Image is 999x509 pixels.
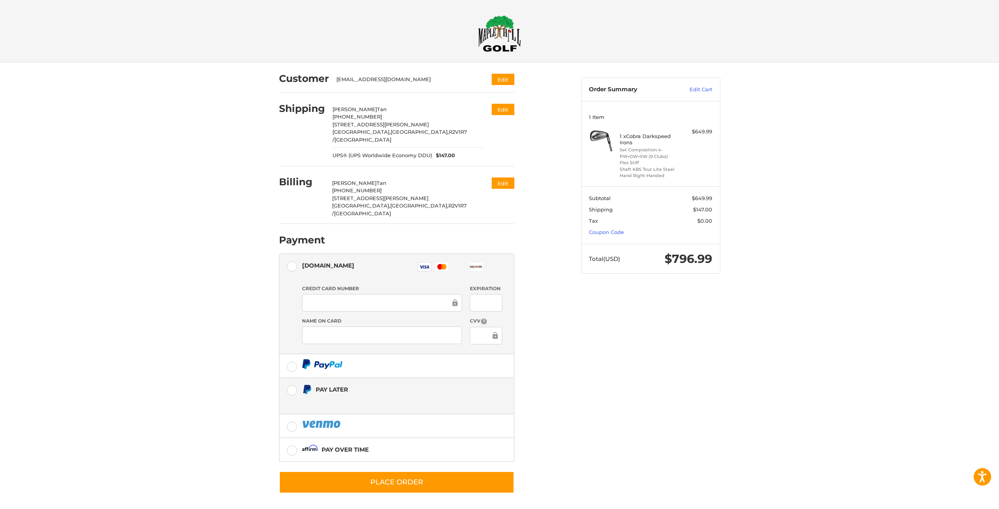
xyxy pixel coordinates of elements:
img: Maple Hill Golf [478,15,521,52]
button: Edit [492,74,514,85]
span: [PERSON_NAME] [332,106,377,112]
li: Hand Right-Handed [620,172,679,179]
span: $649.99 [692,195,712,201]
span: Tax [589,218,598,224]
div: Pay Later [316,383,465,396]
span: [GEOGRAPHIC_DATA] [334,137,391,143]
span: Subtotal [589,195,611,201]
img: PayPal icon [302,419,342,429]
h2: Customer [279,73,329,85]
button: Edit [492,177,514,189]
h3: 1 Item [589,114,712,120]
label: Credit Card Number [302,285,462,292]
span: [GEOGRAPHIC_DATA], [391,129,449,135]
iframe: Google Customer Reviews [935,488,999,509]
span: $147.00 [693,206,712,213]
a: Edit Cart [673,86,712,94]
h2: Billing [279,176,325,188]
label: Expiration [470,285,502,292]
iframe: PayPal Message 1 [302,397,465,404]
span: UPS® (UPS Worldwide Economy DDU) [332,152,432,160]
span: [PHONE_NUMBER] [332,114,382,120]
span: Total (USD) [589,255,620,262]
li: Shaft KBS Tour Lite Steel [620,166,679,173]
h2: Shipping [279,103,325,115]
button: Place Order [279,471,514,493]
span: [GEOGRAPHIC_DATA], [332,129,391,135]
img: Pay Later icon [302,385,312,394]
span: [GEOGRAPHIC_DATA], [332,202,390,209]
span: [STREET_ADDRESS][PERSON_NAME] [332,195,428,201]
span: [PHONE_NUMBER] [332,187,382,193]
span: R2V1R7 / [332,129,467,143]
div: [EMAIL_ADDRESS][DOMAIN_NAME] [336,76,476,83]
img: PayPal icon [302,359,343,369]
span: [STREET_ADDRESS][PERSON_NAME] [332,121,429,128]
div: Pay over time [322,443,369,456]
div: [DOMAIN_NAME] [302,259,354,272]
span: Tan [377,180,386,186]
label: CVV [470,317,502,325]
button: Edit [492,104,514,115]
span: $147.00 [432,152,455,160]
span: [PERSON_NAME] [332,180,377,186]
a: Coupon Code [589,229,624,235]
div: $649.99 [681,128,712,136]
h2: Payment [279,234,325,246]
span: $0.00 [697,218,712,224]
h4: 1 x Cobra Darkspeed Irons [620,133,679,146]
span: R2V1R7 / [332,202,467,216]
li: Flex Stiff [620,160,679,166]
span: [GEOGRAPHIC_DATA], [390,202,448,209]
h3: Order Summary [589,86,673,94]
li: Set Composition 4-PW+GW+SW (9 Clubs) [620,147,679,160]
label: Name on Card [302,317,462,325]
img: Affirm icon [302,445,318,454]
span: [GEOGRAPHIC_DATA] [334,210,391,216]
span: Shipping [589,206,613,213]
span: $796.99 [665,252,712,266]
span: Tan [377,106,387,112]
